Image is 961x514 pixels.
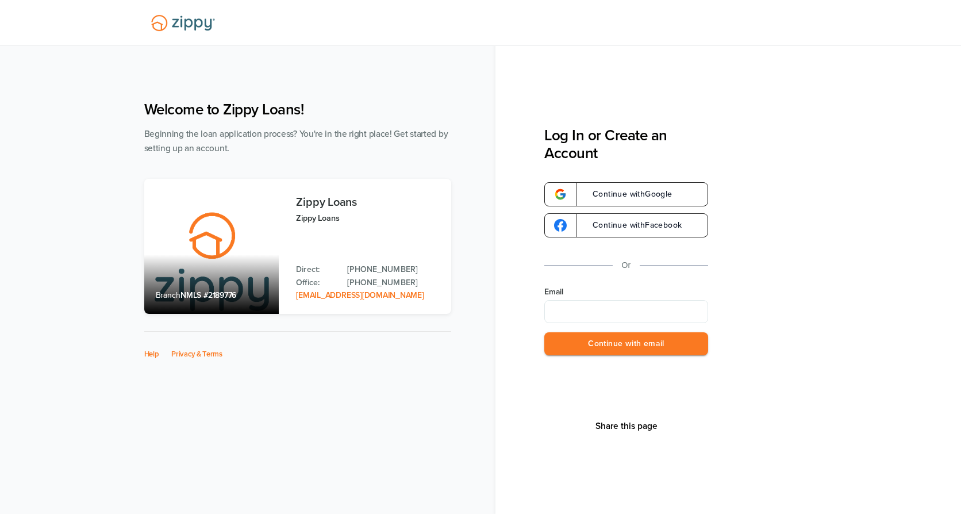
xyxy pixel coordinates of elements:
p: Office: [296,277,336,289]
span: Continue with Facebook [581,221,682,229]
img: Lender Logo [144,10,222,36]
a: Office Phone: 512-975-2947 [347,277,439,289]
a: google-logoContinue withFacebook [544,213,708,237]
span: Continue with Google [581,190,672,198]
h3: Zippy Loans [296,196,439,209]
h1: Welcome to Zippy Loans! [144,101,451,118]
span: Beginning the loan application process? You're in the right place! Get started by setting up an a... [144,129,448,154]
img: google-logo [554,188,567,201]
h3: Log In or Create an Account [544,126,708,162]
a: google-logoContinue withGoogle [544,182,708,206]
a: Privacy & Terms [171,350,222,359]
input: Email Address [544,300,708,323]
a: Help [144,350,159,359]
button: Share This Page [592,420,661,432]
label: Email [544,286,708,298]
p: Direct: [296,263,336,276]
a: Direct Phone: 512-975-2947 [347,263,439,276]
span: NMLS #2189776 [180,290,236,300]
img: google-logo [554,219,567,232]
p: Or [622,258,631,273]
p: Zippy Loans [296,212,439,225]
span: Branch [156,290,181,300]
a: Email Address: zippyguide@zippymh.com [296,290,424,300]
button: Continue with email [544,332,708,356]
